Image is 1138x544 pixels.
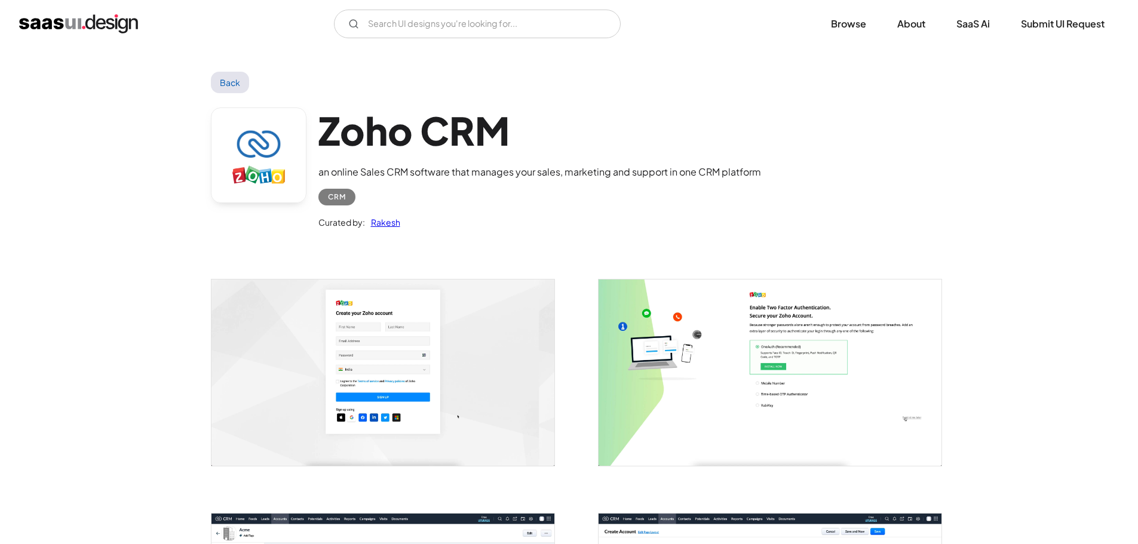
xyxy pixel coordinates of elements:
[334,10,621,38] input: Search UI designs you're looking for...
[318,165,761,179] div: an online Sales CRM software that manages your sales, marketing and support in one CRM platform
[318,215,365,229] div: Curated by:
[942,11,1004,37] a: SaaS Ai
[328,190,346,204] div: CRM
[211,279,554,465] img: 6023f40a85866f000f557f73_Zoho%20CRM%20Login.jpg
[211,72,250,93] a: Back
[599,279,941,465] a: open lightbox
[1007,11,1119,37] a: Submit UI Request
[211,279,554,465] a: open lightbox
[599,279,941,465] img: 6023f40aed4b7cedcc58d34f_Zoho%20CRM%202%20factor%20authentications%20.jpg
[318,107,761,153] h1: Zoho CRM
[19,14,138,33] a: home
[334,10,621,38] form: Email Form
[817,11,881,37] a: Browse
[365,215,400,229] a: Rakesh
[883,11,940,37] a: About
